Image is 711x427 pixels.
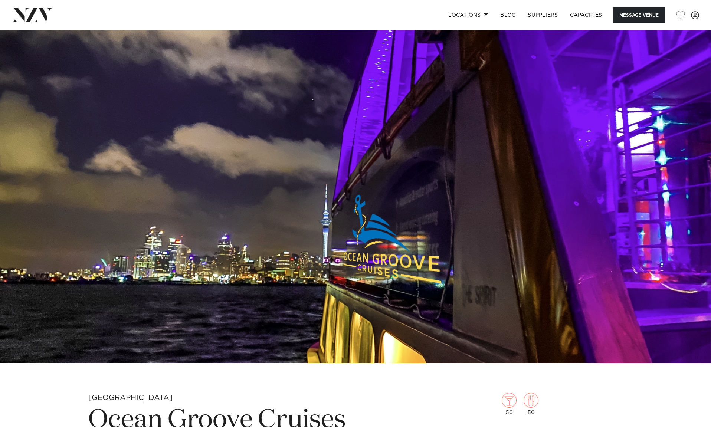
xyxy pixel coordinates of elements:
img: nzv-logo.png [12,8,52,22]
div: 50 [502,393,517,415]
a: Capacities [564,7,608,23]
img: cocktail.png [502,393,517,408]
div: 50 [524,393,538,415]
a: SUPPLIERS [522,7,564,23]
a: Locations [442,7,494,23]
a: BLOG [494,7,522,23]
button: Message Venue [613,7,665,23]
img: dining.png [524,393,538,408]
small: [GEOGRAPHIC_DATA] [88,394,173,401]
